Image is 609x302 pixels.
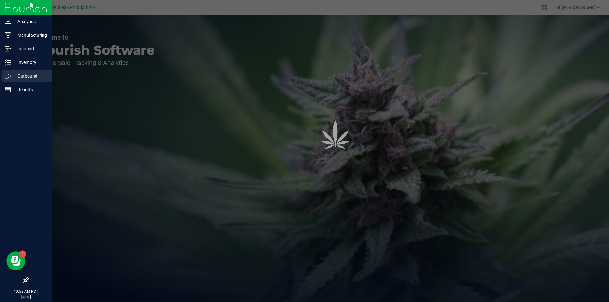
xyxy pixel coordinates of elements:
inline-svg: Inbound [5,46,11,52]
p: Reports [11,86,49,93]
iframe: Resource center unread badge [19,250,26,258]
p: Outbound [11,72,49,80]
p: [DATE] [3,294,49,299]
inline-svg: Analytics [5,18,11,25]
p: Inventory [11,59,49,66]
inline-svg: Inventory [5,59,11,66]
inline-svg: Reports [5,87,11,93]
inline-svg: Manufacturing [5,32,11,38]
inline-svg: Outbound [5,73,11,79]
p: Inbound [11,45,49,53]
p: 10:58 AM PDT [3,289,49,294]
p: Analytics [11,18,49,25]
iframe: Resource center [6,251,25,270]
p: Manufacturing [11,31,49,39]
